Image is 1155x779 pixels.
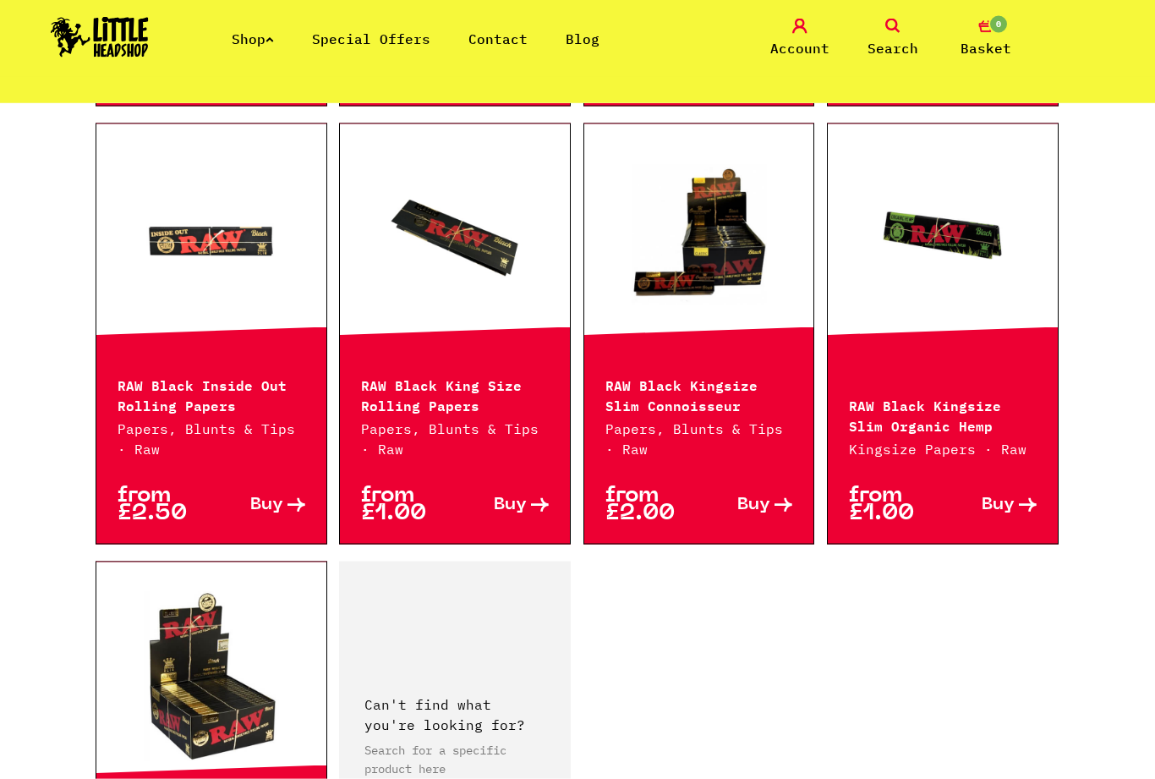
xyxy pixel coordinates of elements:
[605,419,793,459] p: Papers, Blunts & Tips · Raw
[118,487,211,523] p: from £2.50
[849,394,1037,435] p: RAW Black Kingsize Slim Organic Hemp
[770,38,829,58] span: Account
[494,496,527,514] span: Buy
[605,374,793,414] p: RAW Black Kingsize Slim Connoisseur
[455,487,549,523] a: Buy
[988,14,1009,35] span: 0
[361,419,549,459] p: Papers, Blunts & Tips · Raw
[232,30,274,47] a: Shop
[851,19,935,58] a: Search
[566,30,599,47] a: Blog
[364,741,545,778] p: Search for a specific product here
[961,38,1011,58] span: Basket
[250,496,283,514] span: Buy
[737,496,770,514] span: Buy
[982,496,1015,514] span: Buy
[944,19,1028,58] a: 0 Basket
[943,487,1037,523] a: Buy
[312,30,430,47] a: Special Offers
[699,487,793,523] a: Buy
[468,30,528,47] a: Contact
[51,17,149,58] img: Little Head Shop Logo
[361,487,455,523] p: from £1.00
[849,487,943,523] p: from £1.00
[868,38,918,58] span: Search
[118,419,305,459] p: Papers, Blunts & Tips · Raw
[605,487,699,523] p: from £2.00
[849,439,1037,459] p: Kingsize Papers · Raw
[211,487,305,523] a: Buy
[364,694,545,735] p: Can't find what you're looking for?
[118,374,305,414] p: RAW Black Inside Out Rolling Papers
[361,374,549,414] p: RAW Black King Size Rolling Papers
